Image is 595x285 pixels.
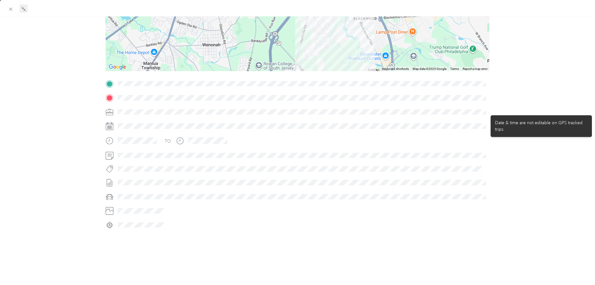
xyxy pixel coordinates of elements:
a: Terms (opens in new tab) [450,67,459,70]
button: Keyboard shortcuts [382,67,409,71]
div: Date & time are not editable on GPS tracked trips. [491,115,592,137]
span: Map data ©2025 Google [413,67,446,70]
div: TO [165,138,171,144]
iframe: Everlance-gr Chat Button Frame [560,250,595,285]
img: Google [107,63,128,71]
a: Report a map error [463,67,487,70]
a: Open this area in Google Maps (opens a new window) [107,63,128,71]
